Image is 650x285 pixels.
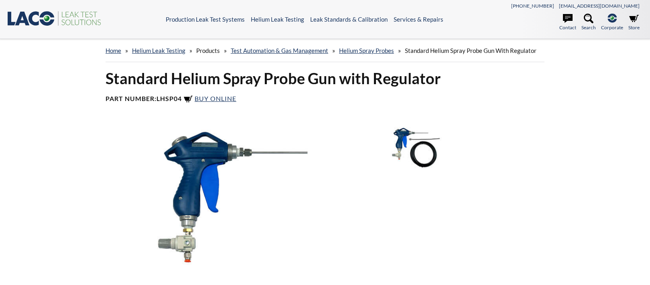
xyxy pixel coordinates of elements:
[106,39,544,62] div: » » » » »
[370,123,456,172] img: Helium Spray Probe Kit
[231,47,328,54] a: Test Automation & Gas Management
[628,14,640,31] a: Store
[183,95,236,102] a: Buy Online
[132,47,185,54] a: Helium Leak Testing
[106,69,544,88] h1: Standard Helium Spray Probe Gun with Regulator
[195,95,236,102] span: Buy Online
[339,47,394,54] a: Helium Spray Probes
[106,95,544,104] h4: Part Number:
[601,24,623,31] span: Corporate
[559,3,640,9] a: [EMAIL_ADDRESS][DOMAIN_NAME]
[106,47,121,54] a: home
[251,16,304,23] a: Helium Leak Testing
[166,16,245,23] a: Production Leak Test Systems
[156,95,182,102] b: LHSP04
[511,3,554,9] a: [PHONE_NUMBER]
[559,14,576,31] a: Contact
[101,123,364,271] img: Helium Spray Probe
[394,16,443,23] a: Services & Repairs
[310,16,388,23] a: Leak Standards & Calibration
[196,47,220,54] span: Products
[405,47,536,54] span: Standard Helium Spray Probe Gun with Regulator
[581,14,596,31] a: Search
